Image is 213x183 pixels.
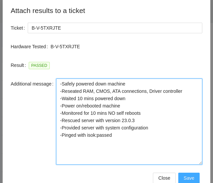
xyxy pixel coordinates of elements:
span: Result [11,62,24,69]
span: Ticket [11,24,23,32]
span: Hardware Tested [11,43,46,50]
span: Close [158,174,170,182]
span: PASSED [29,62,50,69]
h2: Attach results to a ticket [11,5,202,16]
input: Enter a ticket number to attach these results to [28,23,202,33]
p: B-V-5TXRJTE [50,43,202,50]
span: Save [184,174,194,182]
textarea: -Safely powered down machine -Reseated RAM, CMOS, ATA connections, Driver controller -Waited 10 m... [56,79,202,165]
span: Additional message [11,80,51,88]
